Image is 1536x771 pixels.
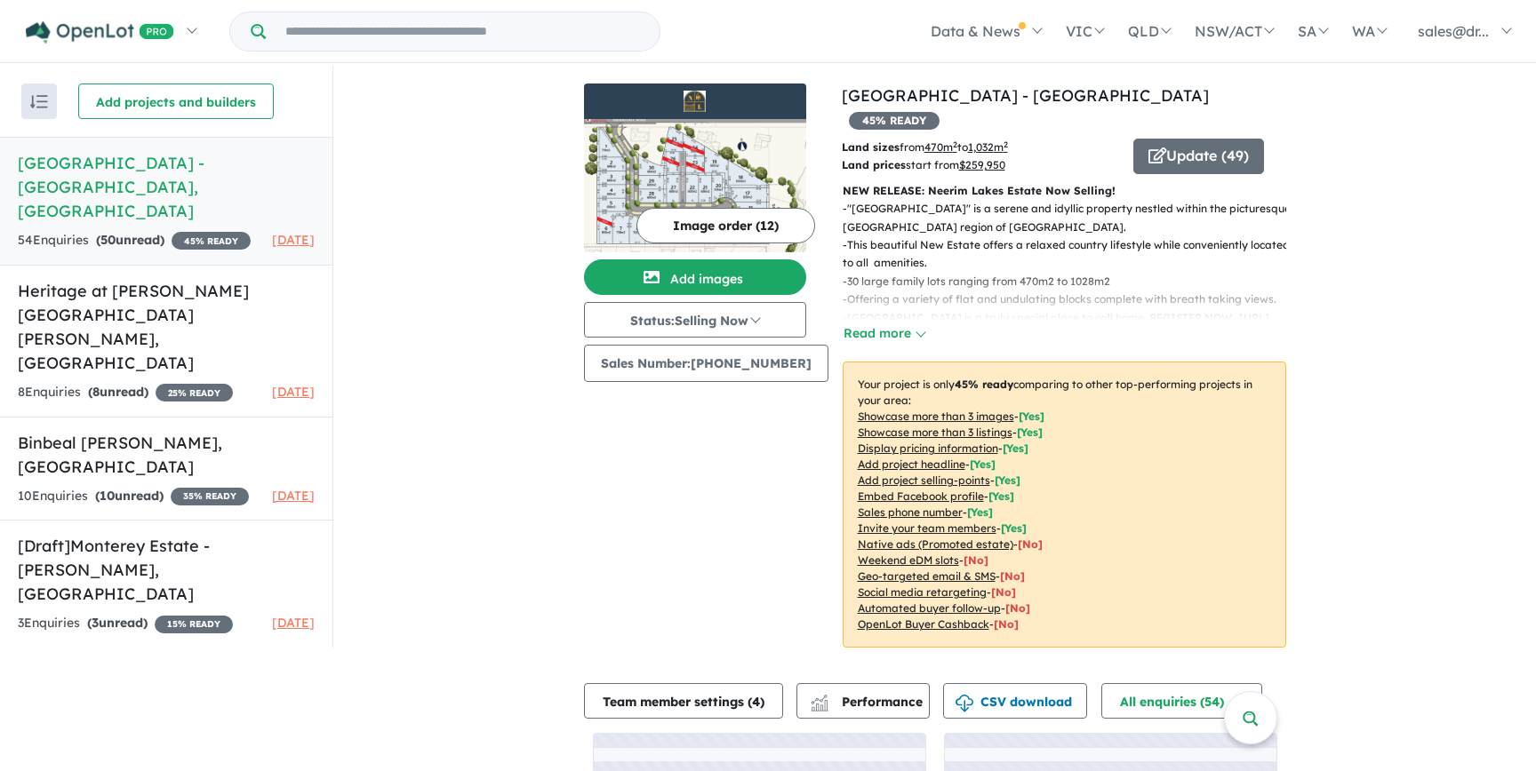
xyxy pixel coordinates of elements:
[858,505,963,519] u: Sales phone number
[953,139,957,149] sup: 2
[269,12,656,51] input: Try estate name, suburb, builder or developer
[30,95,48,108] img: sort.svg
[87,615,148,631] strong: ( unread)
[842,139,1120,156] p: from
[842,158,906,171] b: Land prices
[156,384,233,401] span: 25 % READY
[78,83,274,119] button: Add projects and builders
[636,208,815,243] button: Image order (12)
[858,553,959,567] u: Weekend eDM slots
[849,112,940,130] span: 45 % READY
[843,273,1300,290] p: - 30 large family lots ranging from 470m2 to 1028m2
[924,140,957,154] u: 470 m
[995,473,1020,487] span: [ Yes ]
[92,384,100,400] span: 8
[752,694,760,710] span: 4
[18,151,315,223] h5: [GEOGRAPHIC_DATA] - [GEOGRAPHIC_DATA] , [GEOGRAPHIC_DATA]
[858,585,987,599] u: Social media retargeting
[964,553,988,567] span: [No]
[1133,139,1264,174] button: Update (49)
[1001,521,1027,535] span: [ Yes ]
[858,537,1013,551] u: Native ads (Promoted estate)
[858,473,990,487] u: Add project selling-points
[988,489,1014,503] span: [ Yes ]
[18,382,233,403] div: 8 Enquir ies
[858,601,1001,615] u: Automated buyer follow-up
[1000,569,1025,583] span: [No]
[943,683,1087,719] button: CSV download
[584,345,828,382] button: Sales Number:[PHONE_NUMBER]
[991,585,1016,599] span: [No]
[858,457,965,471] u: Add project headline
[858,569,996,583] u: Geo-targeted email & SMS
[1018,537,1043,551] span: [No]
[18,534,315,606] h5: [Draft] Monterey Estate - [PERSON_NAME] , [GEOGRAPHIC_DATA]
[858,489,984,503] u: Embed Facebook profile
[100,232,116,248] span: 50
[584,119,806,252] img: Neerim Lakes Estate - Neerim South
[843,236,1300,273] p: - This beautiful New Estate offers a relaxed country lifestyle while conveniently located to all ...
[18,613,233,634] div: 3 Enquir ies
[842,156,1120,174] p: start from
[155,616,233,633] span: 15 % READY
[272,232,315,248] span: [DATE]
[843,362,1286,648] p: Your project is only comparing to other top-performing projects in your area: - - - - - - - - - -...
[584,683,783,719] button: Team member settings (4)
[92,615,99,631] span: 3
[1003,441,1028,455] span: [ Yes ]
[811,695,827,704] img: line-chart.svg
[171,488,249,505] span: 35 % READY
[1101,683,1262,719] button: All enquiries (54)
[858,409,1014,423] u: Showcase more than 3 images
[1019,409,1044,423] span: [ Yes ]
[843,290,1300,308] p: - Offering a variety of flat and undulating blocks complete with breath taking views.
[843,309,1300,346] p: - [GEOGRAPHIC_DATA] is a truly special place to call home, REGISTER NOW., [URL][DOMAIN_NAME]
[1418,22,1489,40] span: sales@dr...
[843,323,926,344] button: Read more
[959,158,1005,171] u: $ 259,950
[994,617,1019,631] span: [No]
[96,232,164,248] strong: ( unread)
[811,700,828,711] img: bar-chart.svg
[18,279,315,375] h5: Heritage at [PERSON_NAME][GEOGRAPHIC_DATA][PERSON_NAME] , [GEOGRAPHIC_DATA]
[956,695,973,712] img: download icon
[842,140,900,154] b: Land sizes
[88,384,148,400] strong: ( unread)
[858,425,1012,439] u: Showcase more than 3 listings
[858,441,998,455] u: Display pricing information
[272,384,315,400] span: [DATE]
[18,230,251,251] div: 54 Enquir ies
[813,694,923,710] span: Performance
[272,615,315,631] span: [DATE]
[26,21,174,44] img: Openlot PRO Logo White
[843,200,1300,236] p: - "[GEOGRAPHIC_DATA]" is a serene and idyllic property nestled within the picturesque [GEOGRAPHIC...
[584,259,806,295] button: Add images
[858,617,989,631] u: OpenLot Buyer Cashback
[1004,139,1008,149] sup: 2
[796,683,930,719] button: Performance
[100,488,115,504] span: 10
[584,302,806,338] button: Status:Selling Now
[957,140,1008,154] span: to
[584,83,806,252] a: Neerim Lakes Estate - Neerim South LogoNeerim Lakes Estate - Neerim South
[95,488,164,504] strong: ( unread)
[18,486,249,507] div: 10 Enquir ies
[843,182,1286,200] p: NEW RELEASE: Neerim Lakes Estate Now Selling!
[272,488,315,504] span: [DATE]
[970,457,996,471] span: [ Yes ]
[1017,425,1043,439] span: [ Yes ]
[18,431,315,479] h5: Binbeal [PERSON_NAME] , [GEOGRAPHIC_DATA]
[955,378,1013,391] b: 45 % ready
[172,232,251,250] span: 45 % READY
[967,505,993,519] span: [ Yes ]
[858,521,996,535] u: Invite your team members
[842,85,1209,106] a: [GEOGRAPHIC_DATA] - [GEOGRAPHIC_DATA]
[968,140,1008,154] u: 1,032 m
[1005,601,1030,615] span: [No]
[591,91,799,112] img: Neerim Lakes Estate - Neerim South Logo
